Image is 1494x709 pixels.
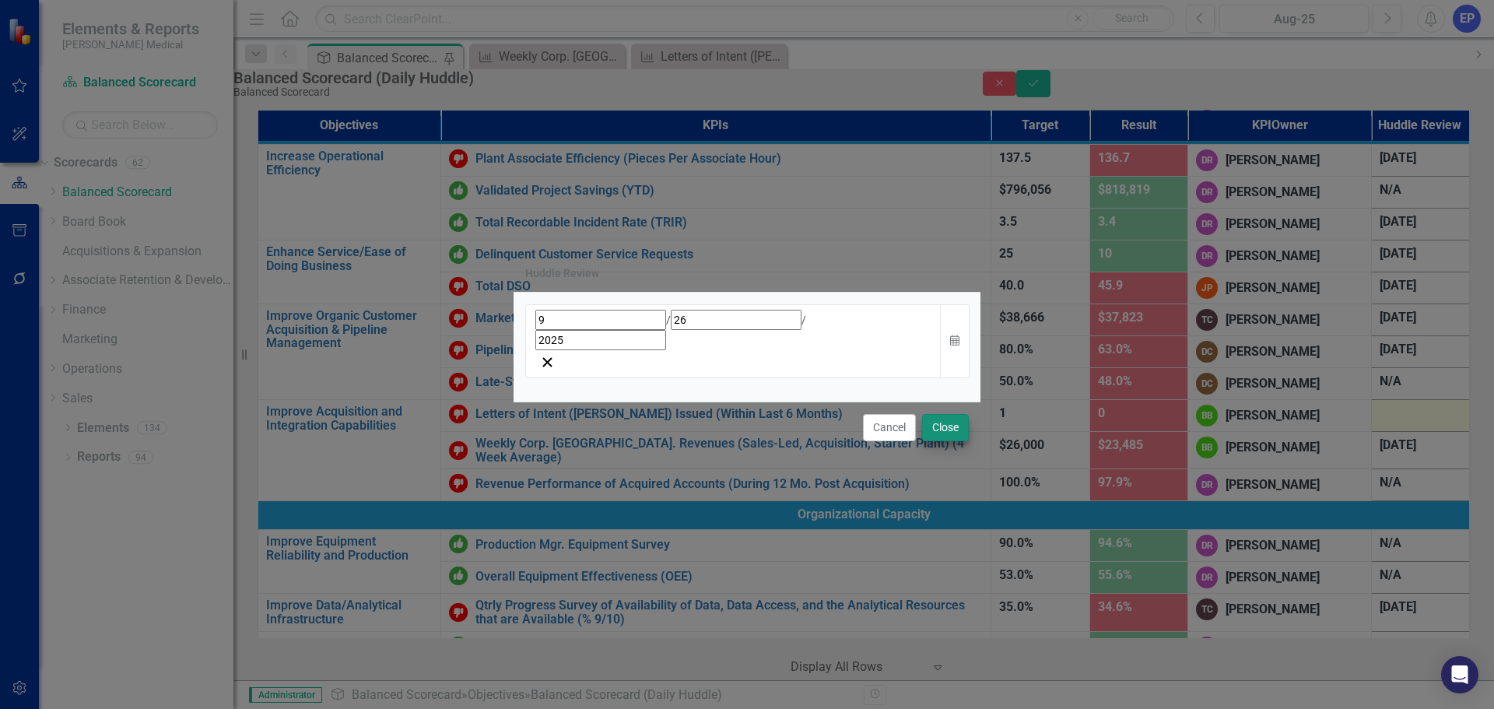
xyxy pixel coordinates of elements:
span: / [801,314,806,326]
span: / [666,314,671,326]
div: Huddle Review [525,268,599,279]
div: Open Intercom Messenger [1441,656,1478,693]
button: Cancel [863,414,916,441]
button: Close [922,414,969,441]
